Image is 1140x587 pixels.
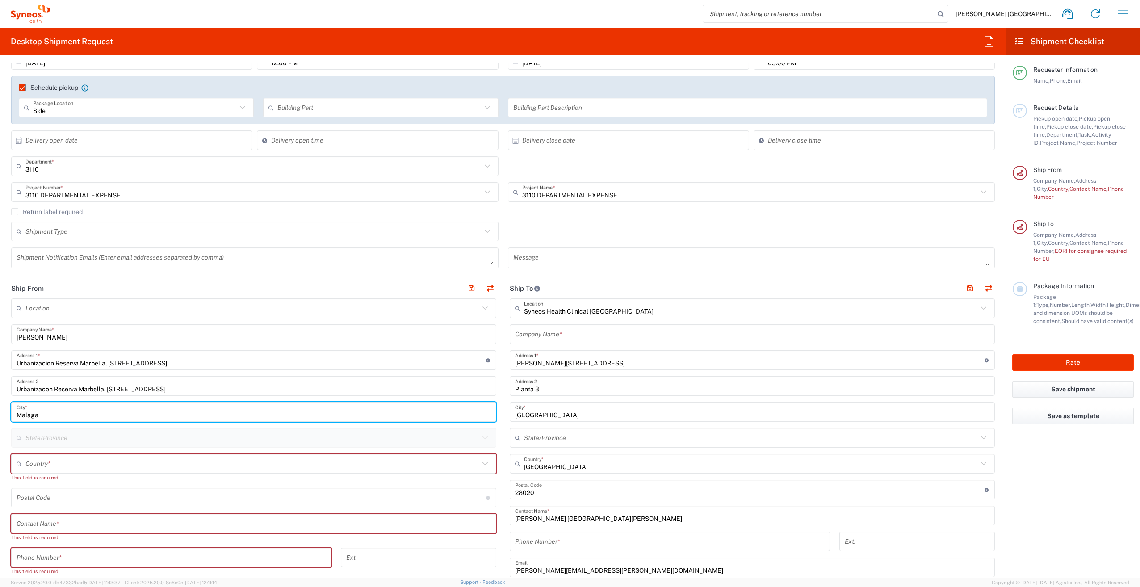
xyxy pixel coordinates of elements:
h2: Ship From [11,284,44,293]
span: [DATE] 11:13:37 [87,580,121,585]
span: Email [1067,77,1082,84]
span: Pickup close date, [1046,123,1093,130]
span: Company Name, [1033,177,1075,184]
span: Request Details [1033,104,1078,111]
h2: Shipment Checklist [1014,36,1104,47]
span: Package Information [1033,282,1094,289]
span: City, [1037,239,1048,246]
a: Support [460,579,482,585]
div: This field is required [11,474,496,482]
span: Pickup open date, [1033,115,1079,122]
span: Country, [1048,239,1069,246]
span: Number, [1050,302,1071,308]
span: Client: 2025.20.0-8c6e0cf [125,580,217,585]
button: Rate [1012,354,1134,371]
span: Task, [1078,131,1091,138]
button: Save as template [1012,408,1134,424]
div: This field is required [11,533,496,541]
input: Shipment, tracking or reference number [703,5,935,22]
a: Feedback [482,579,505,585]
span: Project Name, [1040,139,1077,146]
span: Phone, [1050,77,1067,84]
span: Department, [1046,131,1078,138]
span: Country, [1048,185,1069,192]
span: [PERSON_NAME] [GEOGRAPHIC_DATA][PERSON_NAME] [956,10,1054,18]
span: Width, [1090,302,1107,308]
span: City, [1037,185,1048,192]
span: Server: 2025.20.0-db47332bad5 [11,580,121,585]
span: Should have valid content(s) [1061,318,1134,324]
h2: Ship To [510,284,541,293]
span: Company Name, [1033,231,1075,238]
span: Name, [1033,77,1050,84]
span: Contact Name, [1069,239,1108,246]
div: This field is required [11,567,331,575]
span: Type, [1036,302,1050,308]
span: Height, [1107,302,1126,308]
span: Length, [1071,302,1090,308]
span: Contact Name, [1069,185,1108,192]
span: Copyright © [DATE]-[DATE] Agistix Inc., All Rights Reserved [992,579,1129,587]
span: Requester Information [1033,66,1098,73]
span: Project Number [1077,139,1117,146]
button: Save shipment [1012,381,1134,398]
span: Package 1: [1033,293,1056,308]
span: Ship To [1033,220,1054,227]
span: Ship From [1033,166,1062,173]
label: Schedule pickup [19,84,78,91]
label: Return label required [11,208,83,215]
span: [DATE] 12:11:14 [185,580,217,585]
h2: Desktop Shipment Request [11,36,113,47]
span: EORI for consignee required for EU [1033,247,1127,262]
